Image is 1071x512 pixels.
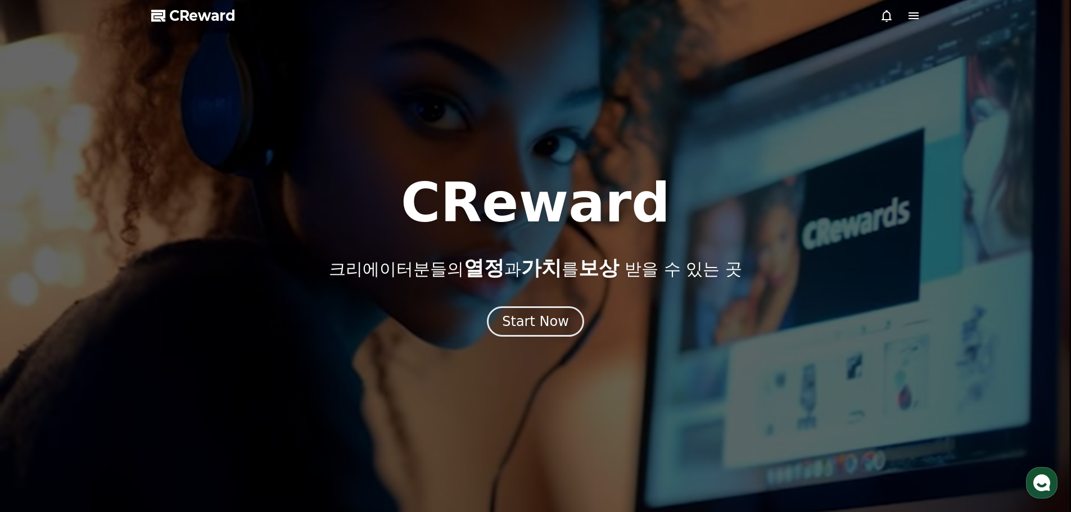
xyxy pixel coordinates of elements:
span: CReward [169,7,236,25]
a: 설정 [145,356,216,384]
span: 보상 [579,256,619,279]
span: 열정 [464,256,504,279]
button: Start Now [487,306,584,337]
span: 홈 [35,373,42,382]
a: CReward [151,7,236,25]
a: Start Now [487,318,584,328]
p: 크리에이터분들의 과 를 받을 수 있는 곳 [329,257,742,279]
div: Start Now [502,312,569,330]
span: 가치 [521,256,562,279]
a: 대화 [74,356,145,384]
a: 홈 [3,356,74,384]
span: 대화 [103,374,116,383]
h1: CReward [401,176,670,230]
span: 설정 [174,373,187,382]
